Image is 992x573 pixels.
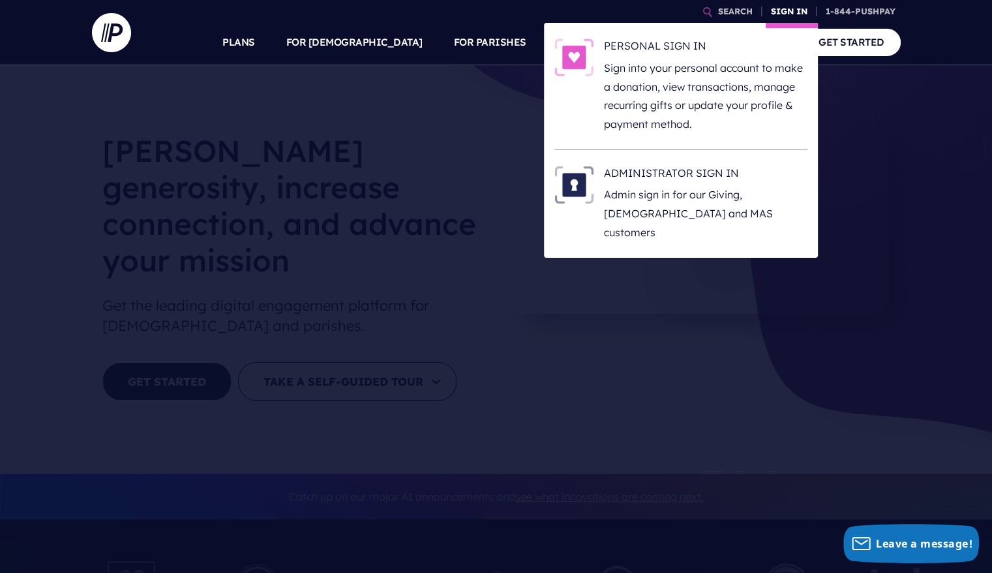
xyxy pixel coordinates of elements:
a: COMPANY [723,20,772,65]
a: FOR [DEMOGRAPHIC_DATA] [286,20,423,65]
a: EXPLORE [646,20,692,65]
img: ADMINISTRATOR SIGN IN - Illustration [554,166,594,204]
a: FOR PARISHES [454,20,526,65]
p: Admin sign in for our Giving, [DEMOGRAPHIC_DATA] and MAS customers [604,185,807,241]
h6: ADMINISTRATOR SIGN IN [604,166,807,185]
a: ADMINISTRATOR SIGN IN - Illustration ADMINISTRATOR SIGN IN Admin sign in for our Giving, [DEMOGRA... [554,166,807,242]
a: PLANS [222,20,255,65]
button: Leave a message! [843,524,979,563]
h6: PERSONAL SIGN IN [604,39,807,58]
p: Sign into your personal account to make a donation, view transactions, manage recurring gifts or ... [604,59,807,134]
a: PERSONAL SIGN IN - Illustration PERSONAL SIGN IN Sign into your personal account to make a donati... [554,39,807,134]
img: PERSONAL SIGN IN - Illustration [554,39,594,76]
a: GET STARTED [802,29,901,55]
a: SOLUTIONS [558,20,616,65]
span: Leave a message! [876,536,972,551]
